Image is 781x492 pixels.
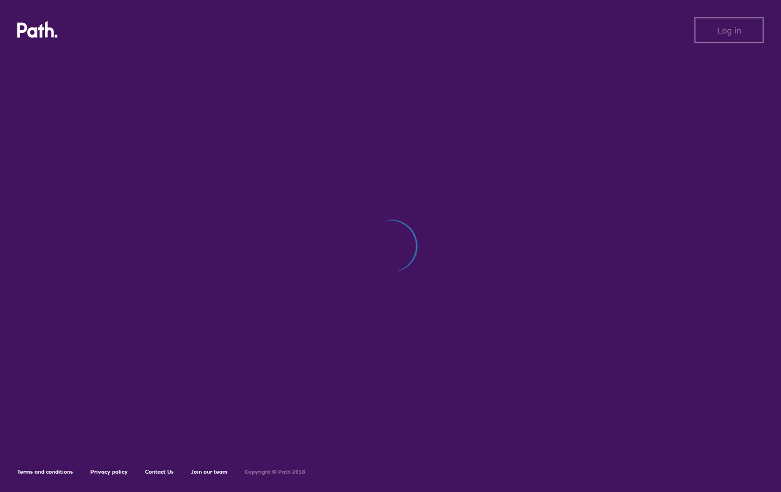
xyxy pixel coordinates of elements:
[191,468,227,475] a: Join our team
[17,468,73,475] a: Terms and conditions
[245,469,305,475] h6: Copyright © Path 2018
[145,468,174,475] a: Contact Us
[694,17,764,43] button: Log in
[90,468,128,475] a: Privacy policy
[717,25,741,35] span: Log in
